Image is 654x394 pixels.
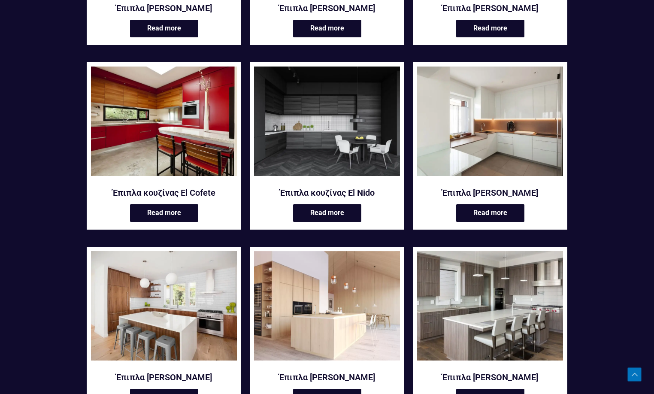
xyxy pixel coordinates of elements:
a: Έπιπλα κουζίνας El Cofete [91,187,237,198]
a: Read more about “Έπιπλα κουζίνας El Nido” [293,204,361,222]
a: Read more about “Έπιπλα κουζίνας Hoddevik” [456,204,524,222]
img: Hoddevik κουζίνα [417,67,563,176]
a: Έπιπλα κουζίνας El Cofete [91,67,237,182]
a: Έπιπλα κουζίνας Kai [254,251,400,366]
a: Έπιπλα κουζίνας El Nido [254,187,400,198]
a: Έπιπλα [PERSON_NAME] [254,372,400,383]
a: Read more about “Έπιπλα κουζίνας Celebes” [293,20,361,37]
a: Έπιπλα κουζίνας Ipanema [91,251,237,366]
a: Έπιπλα [PERSON_NAME] [91,3,237,14]
a: Έπιπλα [PERSON_NAME] [91,372,237,383]
a: Έπιπλα [PERSON_NAME] [417,3,563,14]
a: Έπιπλα [PERSON_NAME] [417,372,563,383]
a: Έπιπλα κουζίνας Hoddevik [417,67,563,182]
a: Read more about “Έπιπλα κουζίνας El Cofete” [130,204,198,222]
a: Έπιπλα [PERSON_NAME] [417,187,563,198]
a: Read more about “Έπιπλα κουζίνας El Castillo” [456,20,524,37]
a: Έπιπλα [PERSON_NAME] [254,3,400,14]
a: Έπιπλα κουζίνας El Nido [254,67,400,182]
a: Έπιπλα κουζίνας Kondoi [417,251,563,366]
a: Read more about “Έπιπλα κουζίνας Bondi” [130,20,198,37]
